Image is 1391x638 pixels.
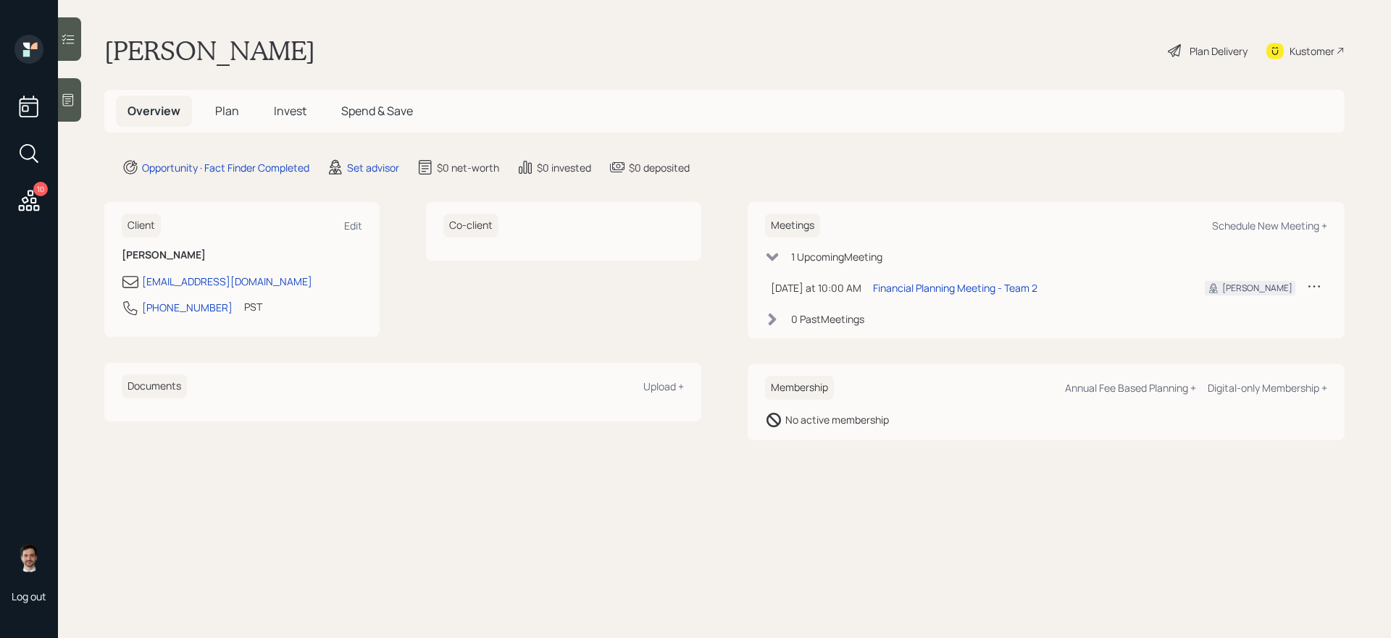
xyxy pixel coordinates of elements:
div: No active membership [785,412,889,427]
div: Digital-only Membership + [1208,381,1327,395]
div: [EMAIL_ADDRESS][DOMAIN_NAME] [142,274,312,289]
h6: Client [122,214,161,238]
img: jonah-coleman-headshot.png [14,543,43,572]
h6: Meetings [765,214,820,238]
span: Invest [274,103,306,119]
h6: Membership [765,376,834,400]
div: $0 deposited [629,160,690,175]
div: Edit [344,219,362,232]
span: Plan [215,103,239,119]
div: Log out [12,589,46,603]
div: Kustomer [1290,43,1334,59]
div: Plan Delivery [1190,43,1248,59]
div: [PHONE_NUMBER] [142,300,233,315]
div: Financial Planning Meeting - Team 2 [873,280,1037,295]
div: Opportunity · Fact Finder Completed [142,160,309,175]
div: [DATE] at 10:00 AM [771,280,861,295]
h6: Co-client [443,214,498,238]
div: Upload + [643,379,684,393]
div: Set advisor [347,160,399,175]
span: Spend & Save [341,103,413,119]
div: 10 [33,182,48,196]
div: Schedule New Meeting + [1212,219,1327,232]
div: Annual Fee Based Planning + [1065,381,1196,395]
span: Overview [128,103,180,119]
div: PST [244,299,262,314]
div: $0 invested [537,160,591,175]
h1: [PERSON_NAME] [104,35,315,67]
div: 0 Past Meeting s [791,311,864,327]
h6: [PERSON_NAME] [122,249,362,261]
div: $0 net-worth [437,160,499,175]
div: [PERSON_NAME] [1222,282,1292,295]
div: 1 Upcoming Meeting [791,249,882,264]
h6: Documents [122,374,187,398]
